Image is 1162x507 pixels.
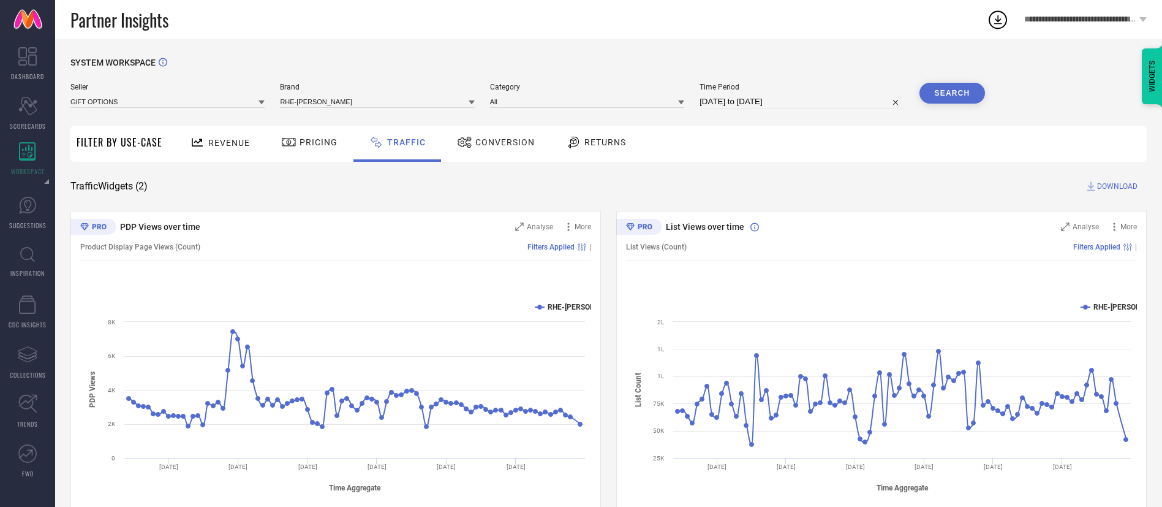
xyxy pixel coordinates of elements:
text: 50K [653,427,665,434]
text: [DATE] [915,463,934,470]
span: Analyse [1073,223,1099,231]
svg: Zoom [515,223,524,231]
span: DOWNLOAD [1097,180,1137,193]
text: 0 [111,455,115,462]
tspan: List Count [634,373,643,407]
span: Filters Applied [1073,243,1120,251]
span: Filters Applied [527,243,575,251]
span: SYSTEM WORKSPACE [70,58,156,67]
div: Premium [616,219,662,237]
button: Search [919,83,986,104]
span: Returns [584,137,626,147]
span: Traffic Widgets ( 2 ) [70,180,148,193]
span: Conversion [475,137,535,147]
text: [DATE] [846,463,865,470]
div: Premium [70,219,116,237]
span: SCORECARDS [10,121,46,131]
span: Partner Insights [70,7,168,32]
span: | [589,243,591,251]
span: PDP Views over time [120,222,200,232]
span: Traffic [387,137,426,147]
text: RHE-[PERSON_NAME] [548,303,621,311]
svg: Zoom [1061,223,1070,231]
span: Analyse [527,223,553,231]
tspan: PDP Views [88,372,97,408]
span: COLLECTIONS [10,370,46,379]
span: WORKSPACE [11,167,45,176]
text: [DATE] [159,463,178,470]
span: FWD [22,469,34,478]
text: 8K [108,319,116,326]
text: [DATE] [1053,463,1072,470]
text: 75K [653,400,665,407]
span: TRENDS [17,419,38,429]
span: Time Period [700,83,904,91]
text: 1L [657,346,665,353]
span: List Views (Count) [626,243,687,251]
text: 2K [108,421,116,427]
text: [DATE] [298,463,317,470]
text: 1L [657,373,665,379]
text: 4K [108,387,116,394]
text: 25K [653,455,665,462]
span: DASHBOARD [11,72,44,81]
span: Category [490,83,684,91]
span: Filter By Use-Case [77,135,162,150]
text: [DATE] [228,463,247,470]
input: Select time period [700,94,904,109]
text: 2L [657,319,665,326]
text: [DATE] [368,463,387,470]
span: CDC INSIGHTS [9,320,47,329]
span: List Views over time [666,222,744,232]
text: 6K [108,353,116,359]
span: SUGGESTIONS [9,221,47,230]
span: Revenue [208,138,250,148]
span: More [575,223,591,231]
span: Brand [280,83,474,91]
text: [DATE] [777,463,796,470]
text: [DATE] [437,463,456,470]
tspan: Time Aggregate [329,484,381,492]
span: INSPIRATION [10,269,45,278]
text: [DATE] [507,463,526,470]
span: | [1135,243,1137,251]
span: Product Display Page Views (Count) [80,243,200,251]
text: [DATE] [707,463,726,470]
div: Open download list [987,9,1009,31]
span: Pricing [300,137,338,147]
text: [DATE] [984,463,1003,470]
span: More [1120,223,1137,231]
span: Seller [70,83,265,91]
tspan: Time Aggregate [877,484,929,492]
